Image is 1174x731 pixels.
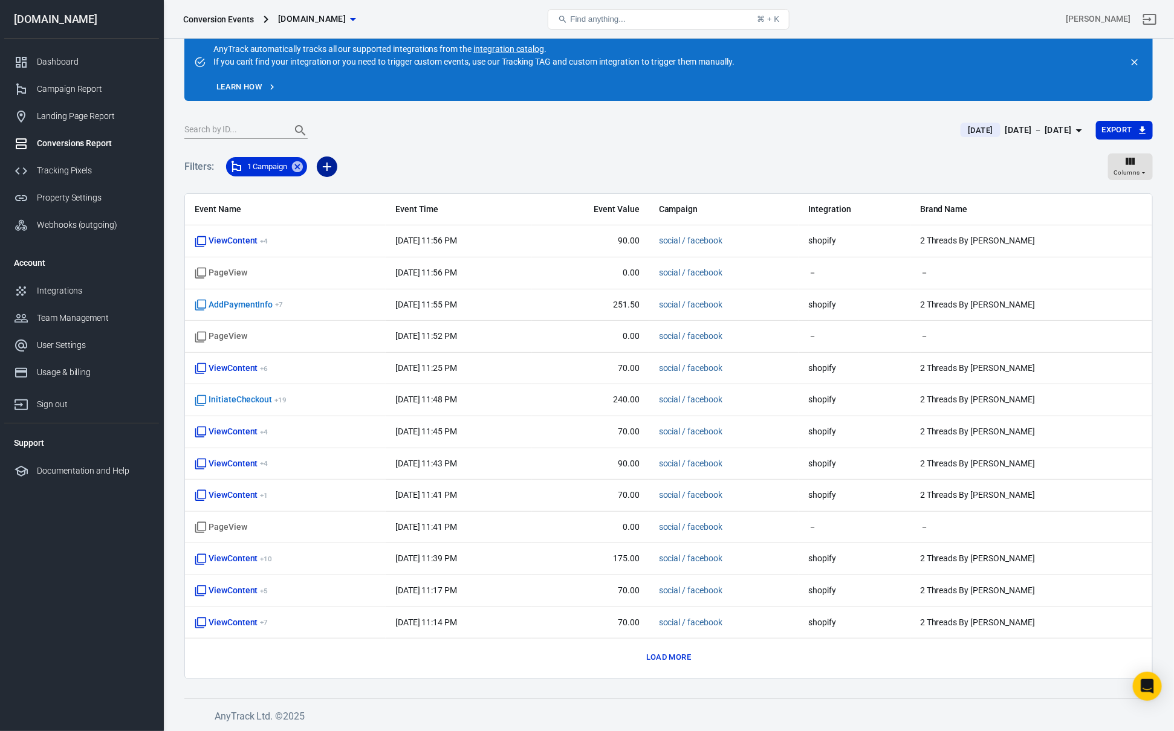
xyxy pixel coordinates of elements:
a: social / facebook [659,522,722,532]
span: 90.00 [542,458,640,470]
div: Sign out [37,398,149,411]
span: － [920,267,1089,279]
a: social / facebook [659,300,722,309]
div: Usage & billing [37,366,149,379]
a: social / facebook [659,331,722,341]
span: ViewContent [195,553,272,565]
button: Search [286,116,315,145]
span: ViewContent [195,585,268,597]
a: social / facebook [659,459,722,468]
input: Search by ID... [184,123,281,138]
sup: + 7 [275,300,283,309]
span: social / facebook [659,458,722,470]
a: Conversions Report [4,130,159,157]
a: Landing Page Report [4,103,159,130]
sup: + 5 [261,587,268,595]
span: 2 Threads By [PERSON_NAME] [920,489,1089,501]
span: social / facebook [659,330,722,343]
span: 2 Threads By [PERSON_NAME] [920,617,1089,629]
span: social / facebook [659,521,722,533]
time: 2025-10-02T23:25:30-05:00 [395,363,457,373]
div: Documentation and Help [37,465,149,477]
div: Conversions Report [37,137,149,150]
span: shopify [808,426,901,438]
span: Campaign [659,204,789,216]
span: 2 Threads By [PERSON_NAME] [920,458,1089,470]
a: social / facebook [659,236,722,245]
span: 2 Threads By [PERSON_NAME] [920,426,1089,438]
a: Sign out [4,386,159,418]
div: ⌘ + K [757,14,779,24]
span: shopify [808,553,901,565]
a: User Settings [4,332,159,359]
span: 2 Threads By [PERSON_NAME] [920,235,1089,247]
span: 1 Campaign [240,161,295,173]
sup: + 19 [274,396,287,404]
span: Event Time [395,204,522,216]
span: 90.00 [542,235,640,247]
span: 2 Threads By [PERSON_NAME] [920,362,1089,375]
span: Brand Name [920,204,1089,216]
span: － [920,521,1089,533]
span: ViewContent [195,458,268,470]
a: social / facebook [659,394,722,404]
span: 0.00 [542,521,640,533]
a: Team Management [4,304,159,332]
a: social / facebook [659,585,722,595]
button: [DATE][DATE] － [DATE] [951,120,1095,140]
div: Account id: GO1HsbMZ [1066,13,1130,25]
span: Event Name [195,204,364,216]
h5: Filters: [184,147,214,186]
span: social / facebook [659,617,722,629]
div: Landing Page Report [37,110,149,123]
a: Integrations [4,277,159,304]
a: social / facebook [659,490,722,500]
span: － [808,521,901,533]
sup: + 10 [261,555,273,563]
div: 1 Campaign [226,157,308,176]
span: social / facebook [659,426,722,438]
span: social / facebook [659,235,722,247]
a: Learn how [213,78,279,97]
span: 0.00 [542,330,640,343]
span: ViewContent [195,426,268,438]
div: scrollable content [185,194,1152,677]
span: social / facebook [659,585,722,597]
a: Usage & billing [4,359,159,386]
span: 70.00 [542,585,640,597]
time: 2025-10-02T23:17:16-05:00 [395,585,457,595]
time: 2025-10-02T23:43:48-05:00 [395,459,457,468]
span: 70.00 [542,617,640,629]
a: Webhooks (outgoing) [4,211,159,239]
button: Load more [643,648,694,667]
time: 2025-10-02T23:48:22-05:00 [395,394,457,404]
button: close [1126,54,1143,71]
span: InitiateCheckout [195,394,287,406]
button: Export [1096,121,1153,140]
a: Campaign Report [4,76,159,103]
span: shopify [808,489,901,501]
time: 2025-10-02T23:14:45-05:00 [395,617,457,627]
span: social / facebook [659,489,722,501]
span: － [920,330,1089,343]
span: shopify [808,585,901,597]
span: Standard event name [195,521,247,533]
span: 0.00 [542,267,640,279]
span: Columns [1114,167,1140,178]
time: 2025-10-02T23:45:04-05:00 [395,427,457,436]
a: social / facebook [659,427,722,436]
span: [DATE] [963,124,997,137]
span: － [808,330,901,343]
span: ViewContent [195,235,268,247]
time: 2025-10-02T23:41:22-05:00 [395,490,457,500]
span: shopify [808,299,901,311]
div: AnyTrack automatically tracks all our supported integrations from the . If you can't find your in... [213,28,735,68]
span: － [808,267,901,279]
span: 70.00 [542,426,640,438]
span: 2 Threads By [PERSON_NAME] [920,553,1089,565]
div: User Settings [37,339,149,352]
span: shopify [808,235,901,247]
time: 2025-10-02T23:56:27-05:00 [395,236,457,245]
sup: + 4 [261,237,268,245]
div: Team Management [37,312,149,324]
